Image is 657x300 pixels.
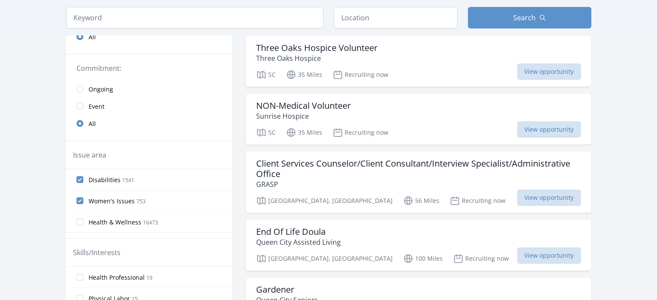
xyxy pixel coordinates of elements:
span: 1541 [122,177,134,184]
span: Event [89,102,105,111]
legend: Skills/Interests [73,247,121,258]
h3: Three Oaks Hospice Volunteer [256,43,378,53]
button: Search [468,7,591,28]
a: All [66,28,232,45]
p: [GEOGRAPHIC_DATA], [GEOGRAPHIC_DATA] [256,253,393,264]
legend: Issue area [73,150,106,160]
span: 16473 [143,219,158,226]
span: 19 [146,274,152,281]
a: Event [66,98,232,115]
span: View opportunity [517,247,581,264]
h3: NON-Medical Volunteer [256,101,351,111]
p: 56 Miles [403,196,439,206]
span: Health & Wellness [89,218,141,227]
input: Disabilities 1541 [76,176,83,183]
span: Health Professional [89,273,145,282]
input: Location [334,7,457,28]
input: Keyword [66,7,324,28]
span: All [89,33,96,41]
a: End Of Life Doula Queen City Assisted Living [GEOGRAPHIC_DATA], [GEOGRAPHIC_DATA] 100 Miles Recru... [246,220,591,271]
a: All [66,115,232,132]
p: 35 Miles [286,127,322,138]
p: Queen City Assisted Living [256,237,341,247]
p: Recruiting now [453,253,509,264]
span: View opportunity [517,121,581,138]
p: Three Oaks Hospice [256,53,378,63]
span: Ongoing [89,85,113,94]
p: SC [256,127,276,138]
span: View opportunity [517,63,581,80]
span: Women's Issues [89,197,135,205]
span: View opportunity [517,189,581,206]
input: Health & Wellness 16473 [76,218,83,225]
a: Client Services Counselor/Client Consultant/Interview Specialist/Administrative Office GRASP [GEO... [246,152,591,213]
a: Ongoing [66,80,232,98]
span: 753 [136,198,146,205]
p: 100 Miles [403,253,443,264]
p: [GEOGRAPHIC_DATA], [GEOGRAPHIC_DATA] [256,196,393,206]
h3: End Of Life Doula [256,227,341,237]
legend: Commitment: [76,63,222,73]
a: Three Oaks Hospice Volunteer Three Oaks Hospice SC 35 Miles Recruiting now View opportunity [246,36,591,87]
a: NON-Medical Volunteer Sunrise Hospice SC 35 Miles Recruiting now View opportunity [246,94,591,145]
p: SC [256,69,276,80]
span: Search [513,13,536,23]
p: Recruiting now [450,196,505,206]
input: Women's Issues 753 [76,197,83,204]
h3: Client Services Counselor/Client Consultant/Interview Specialist/Administrative Office [256,158,581,179]
p: Sunrise Hospice [256,111,351,121]
p: GRASP [256,179,581,189]
p: 35 Miles [286,69,322,80]
span: All [89,120,96,128]
h3: Gardener [256,284,318,295]
p: Recruiting now [333,127,388,138]
input: Health Professional 19 [76,274,83,281]
p: Recruiting now [333,69,388,80]
span: Disabilities [89,176,121,184]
